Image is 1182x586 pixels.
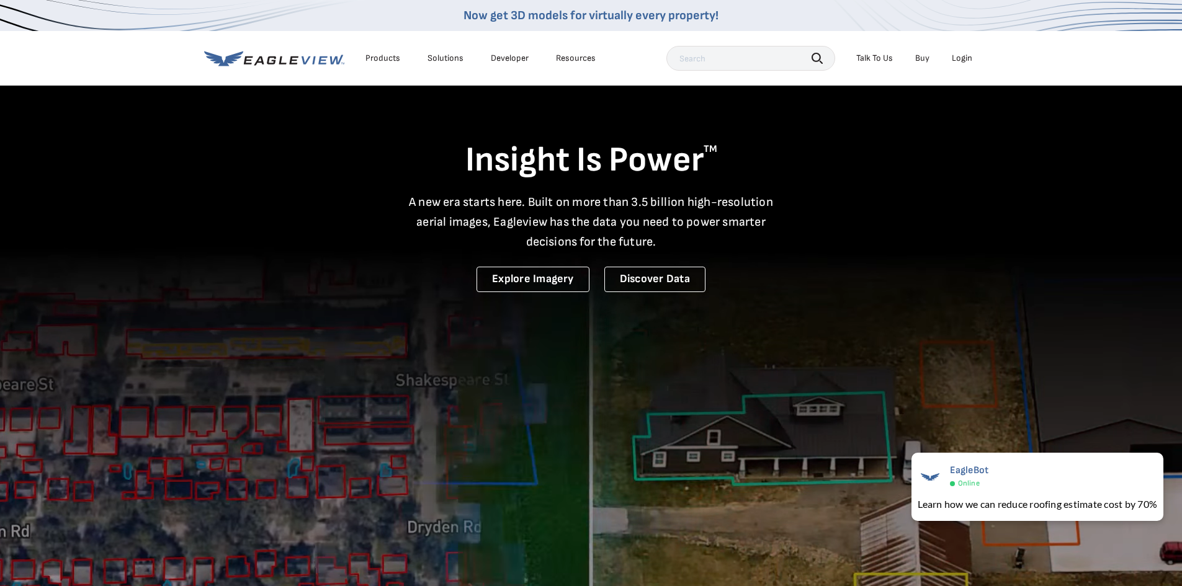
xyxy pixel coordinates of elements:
[704,143,717,155] sup: TM
[463,8,719,23] a: Now get 3D models for virtually every property!
[365,53,400,64] div: Products
[856,53,893,64] div: Talk To Us
[491,53,529,64] a: Developer
[958,479,980,488] span: Online
[477,267,589,292] a: Explore Imagery
[204,139,978,182] h1: Insight Is Power
[604,267,705,292] a: Discover Data
[401,192,781,252] p: A new era starts here. Built on more than 3.5 billion high-resolution aerial images, Eagleview ha...
[915,53,929,64] a: Buy
[952,53,972,64] div: Login
[950,464,989,476] span: EagleBot
[918,497,1157,512] div: Learn how we can reduce roofing estimate cost by 70%
[666,46,835,71] input: Search
[556,53,596,64] div: Resources
[918,464,942,489] img: EagleBot
[428,53,463,64] div: Solutions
